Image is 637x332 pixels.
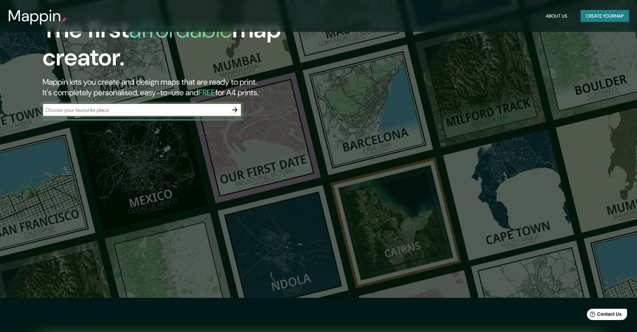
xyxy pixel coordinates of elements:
[578,306,630,325] iframe: Help widget launcher
[8,7,61,25] h3: Mappin
[543,10,570,22] button: About Us
[198,87,215,98] h5: FREE
[581,10,629,22] button: Create yourmap
[42,106,228,114] input: Choose your favourite place
[42,77,361,98] h2: Mappin lets you create and design maps that are ready to print. It's completely personalised, eas...
[42,16,361,77] h1: The first map creator.
[61,17,67,23] img: mappin-pin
